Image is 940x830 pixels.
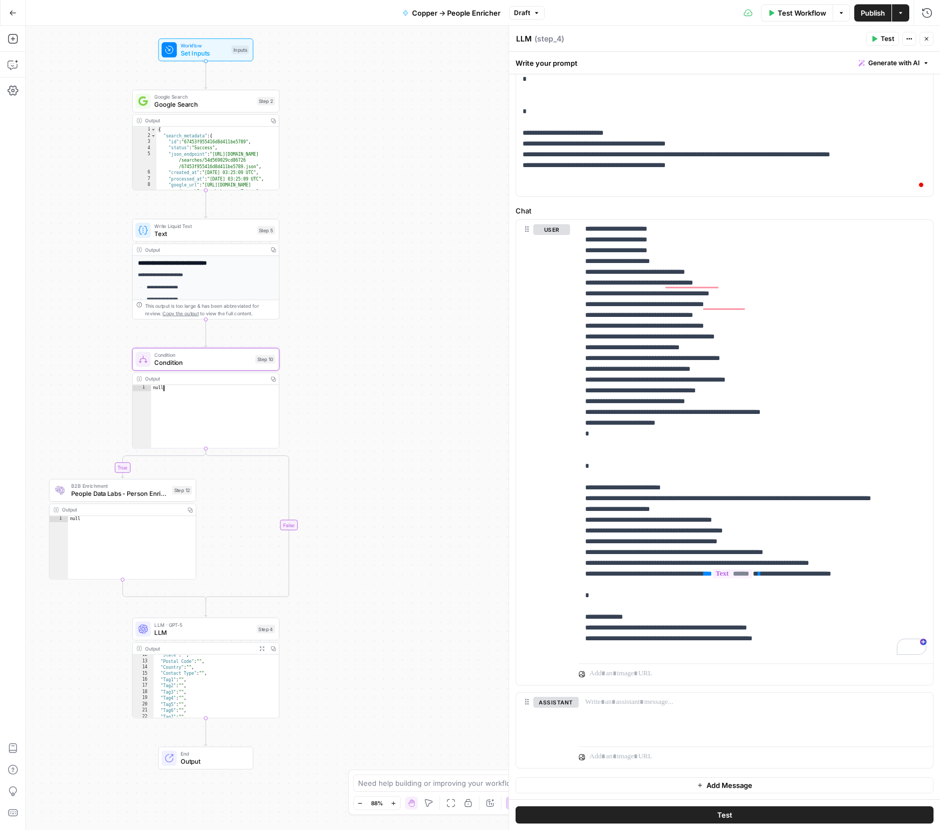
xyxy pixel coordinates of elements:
[145,645,253,652] div: Output
[50,516,68,522] div: 1
[778,8,826,18] span: Test Workflow
[412,8,500,18] span: Copper -> People Enricher
[133,127,156,133] div: 1
[854,4,891,22] button: Publish
[509,6,545,20] button: Draft
[132,746,279,769] div: EndOutput
[516,33,532,44] textarea: LLM
[132,348,279,449] div: ConditionConditionStep 10Outputnull
[133,708,154,714] div: 21
[133,133,156,139] div: 2
[150,127,156,133] span: Toggle code folding, rows 1 through 251
[257,97,275,106] div: Step 2
[181,750,245,758] span: End
[154,100,253,109] span: Google Search
[132,38,279,61] div: WorkflowSet InputsInputs
[133,683,154,689] div: 17
[133,652,154,658] div: 12
[150,133,156,139] span: Toggle code folding, rows 2 through 11
[133,659,154,665] div: 13
[133,176,156,182] div: 7
[133,702,154,708] div: 20
[132,618,279,718] div: LLM · GPT-5LLMStep 4Output "State":"", "Postal Code":"", "Country":"", "Contact Type":"", "Tag1":...
[133,139,156,145] div: 3
[133,151,156,170] div: 5
[717,810,732,820] span: Test
[533,224,570,235] button: user
[49,479,196,580] div: B2B EnrichmentPeople Data Labs - Person EnrichmentStep 12Outputnull
[204,599,207,617] g: Edge from step_10-conditional-end to step_4
[371,799,383,807] span: 88%
[55,486,65,495] img: rmubdrbnbg1gnbpnjb4bpmji9sfb
[257,625,275,633] div: Step 4
[514,8,530,18] span: Draft
[206,448,289,601] g: Edge from step_10 to step_10-conditional-end
[132,89,279,190] div: Google SearchGoogle SearchStep 2Output{ "search_metadata":{ "id":"67453f955416d8d411be5789", "sta...
[396,4,507,22] button: Copper -> People Enricher
[204,718,207,746] g: Edge from step_4 to end
[71,482,168,490] span: B2B Enrichment
[868,58,920,68] span: Generate with AI
[133,145,156,151] div: 4
[133,689,154,695] div: 18
[761,4,833,22] button: Test Workflow
[154,93,253,101] span: Google Search
[121,448,206,478] g: Edge from step_10 to step_12
[861,8,885,18] span: Publish
[854,56,934,70] button: Generate with AI
[257,226,275,234] div: Step 5
[133,714,154,720] div: 22
[204,190,207,218] g: Edge from step_2 to step_5
[154,222,253,230] span: Write Liquid Text
[255,355,275,364] div: Step 10
[71,489,168,499] span: People Data Labs - Person Enrichment
[154,627,252,637] span: LLM
[145,246,265,253] div: Output
[133,677,154,683] div: 16
[133,665,154,670] div: 14
[181,49,228,58] span: Set Inputs
[706,780,752,791] span: Add Message
[62,506,182,514] div: Output
[579,220,933,659] div: To enrich screen reader interactions, please activate Accessibility in Grammarly extension settings
[133,695,154,701] div: 19
[133,182,156,207] div: 8
[516,220,570,684] div: user
[162,310,198,316] span: Copy the output
[181,41,228,49] span: Workflow
[881,34,894,44] span: Test
[509,52,940,74] div: Write your prompt
[516,777,934,793] button: Add Message
[133,385,151,391] div: 1
[516,806,934,824] button: Test
[516,693,570,768] div: assistant
[133,670,154,676] div: 15
[122,579,205,601] g: Edge from step_12 to step_10-conditional-end
[533,697,579,708] button: assistant
[154,621,252,628] span: LLM · GPT-5
[145,117,265,124] div: Output
[231,46,249,54] div: Inputs
[133,170,156,176] div: 6
[534,33,564,44] span: ( step_4 )
[204,61,207,89] g: Edge from start to step_2
[154,351,251,359] span: Condition
[172,486,192,495] div: Step 12
[145,302,275,317] div: This output is too large & has been abbreviated for review. to view the full content.
[181,757,245,766] span: Output
[516,205,934,216] label: Chat
[866,32,899,46] button: Test
[154,229,253,239] span: Text
[154,358,251,368] span: Condition
[145,375,265,383] div: Output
